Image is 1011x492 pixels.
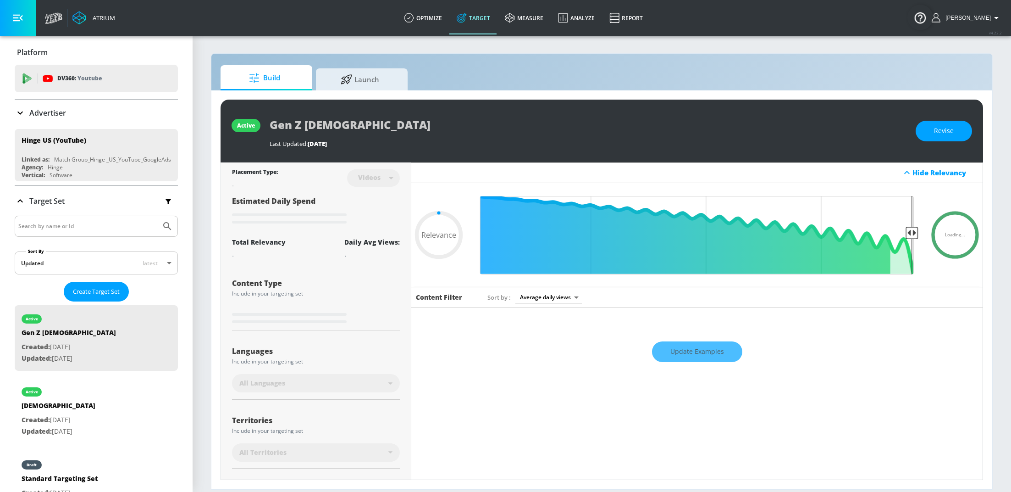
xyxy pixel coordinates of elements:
[416,293,462,302] h6: Content Filter
[934,125,954,137] span: Revise
[270,140,906,148] div: Last Updated:
[22,426,95,437] p: [DATE]
[29,196,65,206] p: Target Set
[26,317,38,321] div: active
[22,353,116,364] p: [DATE]
[22,415,50,424] span: Created:
[497,1,551,34] a: measure
[57,73,102,84] p: DV360:
[26,248,46,254] label: Sort By
[64,282,129,302] button: Create Target Set
[143,259,158,267] span: latest
[232,168,278,178] div: Placement Type:
[22,341,116,353] p: [DATE]
[515,291,582,303] div: Average daily views
[232,347,400,355] div: Languages
[907,5,933,30] button: Open Resource Center
[945,233,965,237] span: Loading...
[15,65,178,92] div: DV360: Youtube
[77,73,102,83] p: Youtube
[232,359,400,364] div: Include in your targeting set
[344,238,400,246] div: Daily Avg Views:
[26,390,38,394] div: active
[22,414,95,426] p: [DATE]
[232,428,400,434] div: Include in your targeting set
[22,354,52,363] span: Updated:
[15,305,178,371] div: activeGen Z [DEMOGRAPHIC_DATA]Created:[DATE]Updated:[DATE]
[17,47,48,57] p: Platform
[354,173,385,181] div: Videos
[232,374,400,392] div: All Languages
[15,378,178,444] div: active[DEMOGRAPHIC_DATA]Created:[DATE]Updated:[DATE]
[54,156,171,163] div: Match Group_Hinge _US_YouTube_GoogleAds
[18,220,157,232] input: Search by name or Id
[22,163,43,171] div: Agency:
[232,443,400,462] div: All Territories
[27,463,37,467] div: draft
[72,11,115,25] a: Atrium
[932,12,1002,23] button: [PERSON_NAME]
[50,171,72,179] div: Software
[232,196,315,206] span: Estimated Daily Spend
[15,100,178,126] div: Advertiser
[912,168,978,177] div: Hide Relevancy
[15,186,178,216] div: Target Set
[15,129,178,181] div: Hinge US (YouTube)Linked as:Match Group_Hinge _US_YouTube_GoogleAdsAgency:HingeVertical:Software
[22,171,45,179] div: Vertical:
[29,108,66,118] p: Advertiser
[916,121,972,141] button: Revise
[421,231,456,239] span: Relevance
[232,280,400,287] div: Content Type
[602,1,650,34] a: Report
[22,136,86,145] div: Hinge US (YouTube)
[230,67,299,89] span: Build
[308,140,327,148] span: [DATE]
[551,1,602,34] a: Analyze
[411,162,983,183] div: Hide Relevancy
[22,474,98,487] div: Standard Targeting Set
[232,196,400,227] div: Estimated Daily Spend
[22,156,50,163] div: Linked as:
[22,342,50,351] span: Created:
[232,238,286,246] div: Total Relevancy
[239,448,287,457] span: All Territories
[237,122,255,129] div: active
[232,417,400,424] div: Territories
[942,15,991,21] span: login as: stephanie.wolklin@zefr.com
[989,30,1002,35] span: v 4.22.2
[232,291,400,296] div: Include in your targeting set
[22,401,95,414] div: [DEMOGRAPHIC_DATA]
[239,379,285,388] span: All Languages
[325,68,395,90] span: Launch
[22,427,52,436] span: Updated:
[487,293,511,302] span: Sort by
[89,14,115,22] div: Atrium
[397,1,449,34] a: optimize
[48,163,63,171] div: Hinge
[449,1,497,34] a: Target
[22,328,116,341] div: Gen Z [DEMOGRAPHIC_DATA]
[15,39,178,65] div: Platform
[21,259,44,267] div: Updated
[73,286,120,297] span: Create Target Set
[475,196,918,274] input: Final Threshold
